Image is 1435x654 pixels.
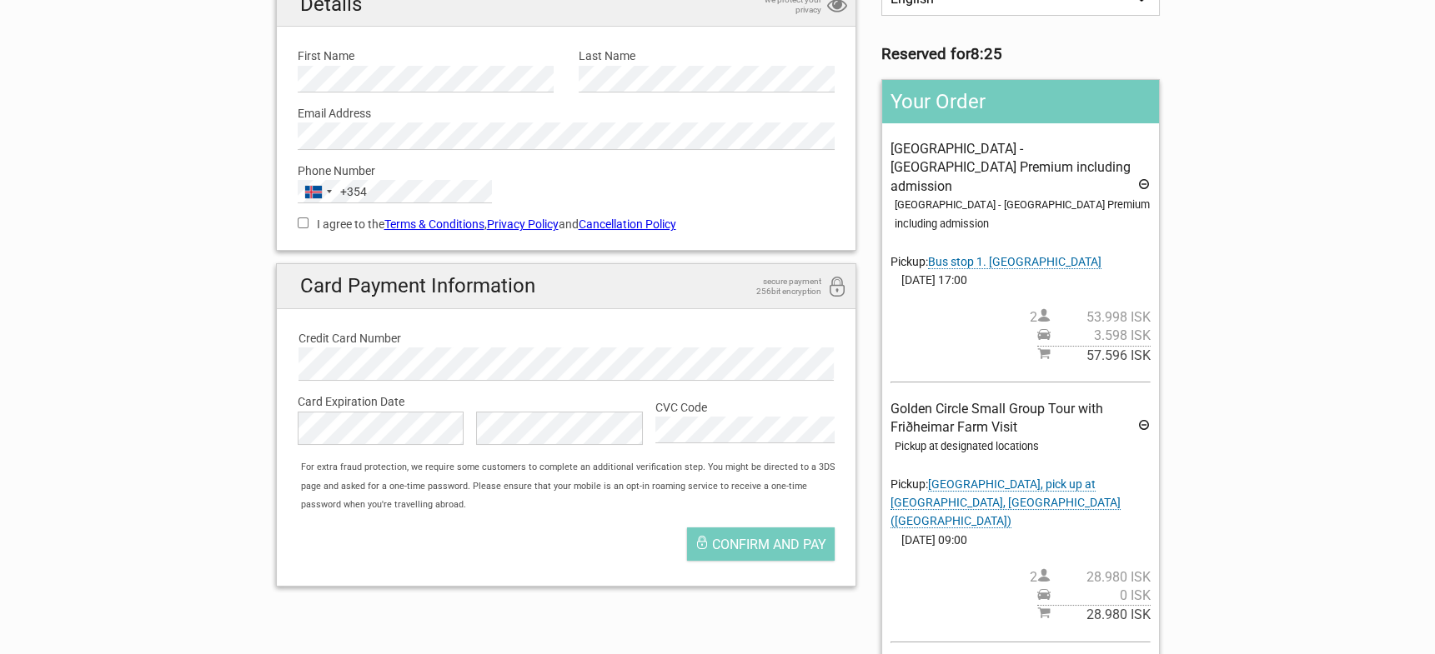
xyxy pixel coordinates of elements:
[293,458,855,514] div: For extra fraud protection, we require some customers to complete an additional verification step...
[891,477,1121,529] span: Change pickup place
[882,80,1158,123] h2: Your Order
[891,255,1101,269] span: Pickup:
[277,264,856,308] h2: Card Payment Information
[891,401,1103,435] span: Golden Circle Small Group Tour with Friðheimar Farm Visit
[298,47,554,65] label: First Name
[487,217,559,231] a: Privacy Policy
[1051,606,1151,624] span: 28.980 ISK
[1051,308,1151,327] span: 53.998 ISK
[1051,587,1151,605] span: 0 ISK
[655,398,835,417] label: CVC Code
[1037,605,1151,624] span: Subtotal
[891,531,1150,549] span: [DATE] 09:00
[891,271,1150,289] span: [DATE] 17:00
[23,29,188,42] p: We're away right now. Please check back later!
[891,141,1131,194] span: [GEOGRAPHIC_DATA] - [GEOGRAPHIC_DATA] Premium including admission
[1030,308,1151,327] span: 2 person(s)
[712,537,826,552] span: Confirm and pay
[192,26,212,46] button: Open LiveChat chat widget
[384,217,484,231] a: Terms & Conditions
[298,215,835,233] label: I agree to the , and
[579,47,835,65] label: Last Name
[928,255,1101,269] span: Change pickup place
[298,162,835,180] label: Phone Number
[1051,327,1151,345] span: 3.598 ISK
[895,437,1150,456] div: Pickup at designated locations
[891,477,1121,529] span: Pickup:
[687,527,835,561] button: Confirm and pay
[971,45,1002,63] strong: 8:25
[1051,568,1151,587] span: 28.980 ISK
[299,329,835,347] label: Credit Card Number
[1037,587,1151,605] span: Pickup price
[1030,568,1151,587] span: 2 person(s)
[738,277,821,297] span: secure payment 256bit encryption
[827,277,847,299] i: 256bit encryption
[1037,346,1151,365] span: Subtotal
[895,196,1150,233] div: [GEOGRAPHIC_DATA] - [GEOGRAPHIC_DATA] Premium including admission
[1051,347,1151,365] span: 57.596 ISK
[340,182,367,201] div: +354
[299,181,367,202] button: Selected country
[579,217,676,231] a: Cancellation Policy
[298,392,835,411] label: Card Expiration Date
[1037,327,1151,345] span: Pickup price
[298,104,835,122] label: Email Address
[881,45,1159,63] h3: Reserved for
